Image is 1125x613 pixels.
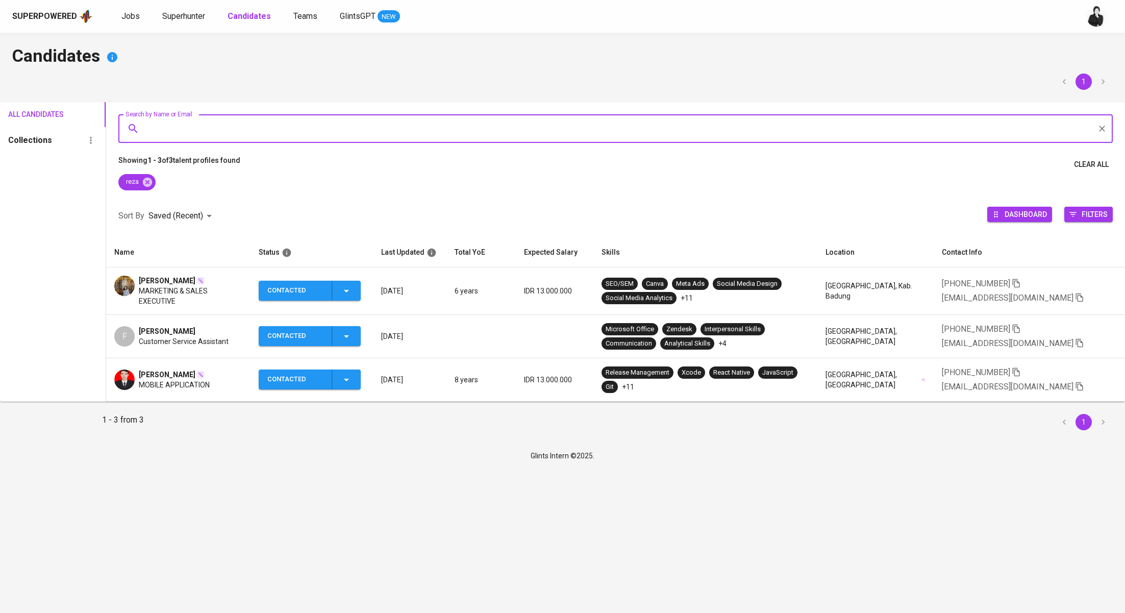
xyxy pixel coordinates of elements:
span: [PHONE_NUMBER] [942,367,1010,377]
b: 1 - 3 [147,156,162,164]
div: Release Management [606,368,669,378]
div: Contacted [267,370,323,389]
img: magic_wand.svg [196,371,205,379]
div: Communication [606,339,652,349]
p: [DATE] [381,286,438,296]
button: Filters [1064,207,1113,222]
p: Saved (Recent) [148,210,203,222]
span: MOBILE APPLICATION [139,380,210,390]
div: Git [606,382,614,392]
a: Superhunter [162,10,207,23]
th: Name [106,238,251,267]
div: Zendesk [666,325,692,334]
th: Total YoE [446,238,516,267]
button: Clear All [1070,155,1113,174]
div: Analytical Skills [664,339,710,349]
button: Clear [1095,121,1109,136]
a: Teams [293,10,319,23]
p: 6 years [455,286,508,296]
div: Saved (Recent) [148,207,215,226]
img: magic_wand.svg [196,277,205,285]
nav: pagination navigation [1055,73,1113,90]
h4: Candidates [12,45,1113,69]
a: Jobs [121,10,142,23]
th: Expected Salary [516,238,593,267]
div: Xcode [682,368,701,378]
div: F [114,326,135,347]
p: +11 [622,382,634,392]
span: NEW [378,12,400,22]
b: 3 [169,156,173,164]
div: reza [118,174,156,190]
p: 8 years [455,375,508,385]
th: Contact Info [934,238,1125,267]
button: page 1 [1076,414,1092,430]
span: [EMAIL_ADDRESS][DOMAIN_NAME] [942,338,1073,348]
p: IDR 13.000.000 [524,375,585,385]
button: Contacted [259,281,361,301]
div: [GEOGRAPHIC_DATA], Kab. Badung [826,281,926,301]
button: Contacted [259,326,361,346]
th: Status [251,238,373,267]
div: Social Media Analytics [606,293,672,303]
span: [EMAIL_ADDRESS][DOMAIN_NAME] [942,293,1073,303]
span: [PERSON_NAME] [139,370,195,380]
div: [GEOGRAPHIC_DATA], [GEOGRAPHIC_DATA] [826,326,926,347]
img: f1326a3b2421b8c5d120acaf1541938f.jpg [114,276,135,296]
div: JavaScript [762,368,793,378]
div: Superpowered [12,11,77,22]
div: Contacted [267,281,323,301]
th: Last Updated [373,238,446,267]
span: MARKETING & SALES EXECUTIVE [139,286,242,306]
a: Superpoweredapp logo [12,9,93,24]
div: [GEOGRAPHIC_DATA], [GEOGRAPHIC_DATA] [826,370,926,390]
th: Location [817,238,934,267]
img: medwi@glints.com [1086,6,1107,27]
a: Candidates [228,10,273,23]
span: GlintsGPT [340,11,376,21]
span: [PHONE_NUMBER] [942,279,1010,288]
p: IDR 13.000.000 [524,286,585,296]
span: Filters [1082,207,1108,221]
p: +4 [718,338,727,349]
div: Contacted [267,326,323,346]
p: +11 [681,293,693,303]
p: Showing of talent profiles found [118,155,240,174]
div: Social Media Design [717,279,778,289]
span: reza [118,177,145,187]
div: Canva [646,279,664,289]
p: [DATE] [381,331,438,341]
img: app logo [79,9,93,24]
button: page 1 [1076,73,1092,90]
span: [PERSON_NAME] [139,276,195,286]
span: All Candidates [8,108,53,121]
span: [EMAIL_ADDRESS][DOMAIN_NAME] [942,382,1073,391]
p: Sort By [118,210,144,222]
div: React Native [713,368,750,378]
nav: pagination navigation [1055,414,1113,430]
button: Contacted [259,370,361,389]
div: Interpersonal Skills [705,325,761,334]
span: Teams [293,11,317,21]
span: [PHONE_NUMBER] [942,324,1010,334]
div: Microsoft Office [606,325,654,334]
div: SEO/SEM [606,279,634,289]
span: Jobs [121,11,140,21]
button: Dashboard [987,207,1052,222]
p: 1 - 3 from 3 [102,414,144,430]
span: Clear All [1074,158,1109,171]
span: [PERSON_NAME] [139,326,195,336]
span: Superhunter [162,11,205,21]
p: [DATE] [381,375,438,385]
span: Dashboard [1005,207,1047,221]
th: Skills [593,238,817,267]
span: Customer Service Assistant [139,336,229,347]
a: GlintsGPT NEW [340,10,400,23]
b: Candidates [228,11,271,21]
h6: Collections [8,133,52,148]
img: 69b7f0c64dd5555c1067dbb1b535b719.png [114,370,135,390]
div: Meta Ads [676,279,705,289]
